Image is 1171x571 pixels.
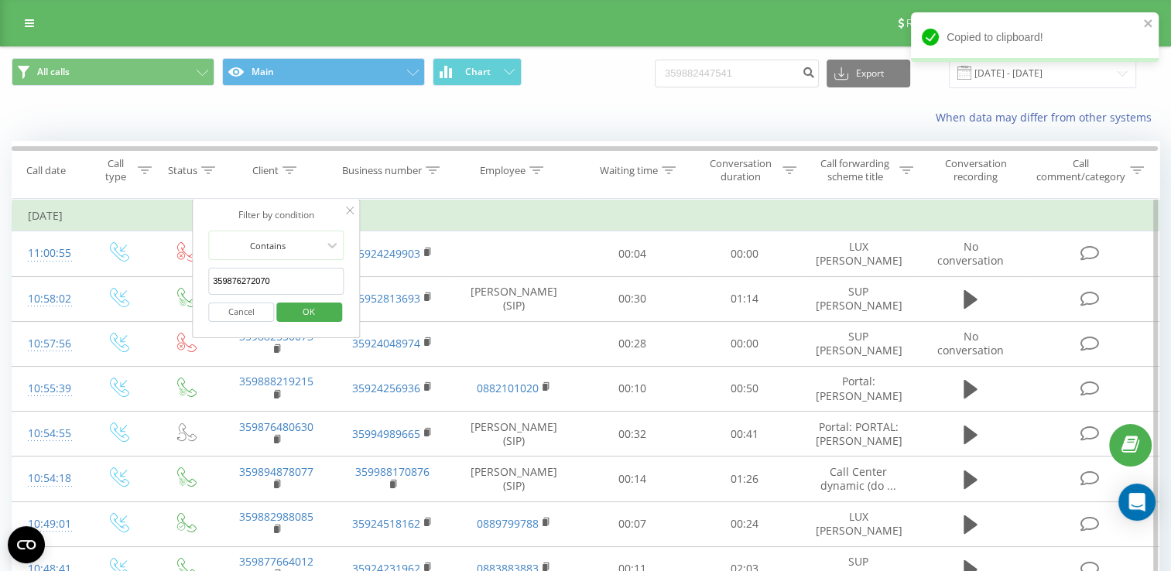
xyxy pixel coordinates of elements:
td: LUX [PERSON_NAME] [800,231,916,276]
a: 359876480630 [239,419,313,434]
div: 10:54:18 [28,463,68,494]
div: 10:54:55 [28,419,68,449]
div: Business number [342,164,422,177]
a: 359882988085 [239,509,313,524]
button: All calls [12,58,214,86]
td: 00:30 [577,276,689,321]
a: 0889799788 [477,516,539,531]
div: 10:49:01 [28,509,68,539]
button: Export [827,60,910,87]
a: 35924518162 [352,516,420,531]
td: [PERSON_NAME] (SIP) [451,276,577,321]
span: All calls [37,66,70,78]
button: Open CMP widget [8,526,45,563]
input: Search by number [655,60,819,87]
a: 359888219215 [239,374,313,388]
button: OK [276,303,342,322]
a: 0882101020 [477,381,539,395]
td: 00:32 [577,412,689,456]
a: When data may differ from other systems [936,110,1159,125]
td: [DATE] [12,200,1159,231]
div: Copied to clipboard! [911,12,1159,62]
div: Call comment/category [1036,157,1126,183]
div: Call date [26,164,66,177]
div: Call type [98,157,134,183]
div: 11:00:55 [28,238,68,268]
span: Call Center dynamic (do ... [820,464,896,493]
a: 359877664012 [239,554,313,569]
td: 00:00 [688,231,800,276]
div: Conversation duration [702,157,779,183]
td: 01:14 [688,276,800,321]
span: Portal: PORTAL: [PERSON_NAME] [816,419,902,448]
span: OK [287,299,330,323]
td: SUP [PERSON_NAME] [800,276,916,321]
button: Cancel [208,303,274,322]
span: Referral program [906,17,988,29]
div: Call forwarding scheme title [814,157,895,183]
td: 00:10 [577,366,689,411]
a: 359894878077 [239,464,313,479]
div: Employee [480,164,526,177]
td: 00:28 [577,321,689,366]
a: 35924256936 [352,381,420,395]
a: 35952813693 [352,291,420,306]
div: 10:58:02 [28,284,68,314]
div: Filter by condition [208,207,344,223]
a: 359988170876 [355,464,430,479]
td: 00:24 [688,501,800,546]
button: Main [222,58,425,86]
td: 00:07 [577,501,689,546]
td: [PERSON_NAME] (SIP) [451,456,577,501]
td: 01:26 [688,456,800,501]
input: Enter value [208,268,344,295]
td: 00:14 [577,456,689,501]
td: [PERSON_NAME] (SIP) [451,412,577,456]
td: 00:50 [688,366,800,411]
td: SUP [PERSON_NAME] [800,321,916,366]
td: 00:41 [688,412,800,456]
span: Chart [465,67,491,77]
td: LUX [PERSON_NAME] [800,501,916,546]
td: 00:00 [688,321,800,366]
div: 10:57:56 [28,329,68,359]
a: 35924249903 [352,246,420,261]
span: No conversation [937,239,1004,268]
td: 00:04 [577,231,689,276]
td: Portal: [PERSON_NAME] [800,366,916,411]
a: 35924048974 [352,336,420,350]
button: Chart [433,58,522,86]
a: 35994989665 [352,426,420,441]
span: No conversation [937,329,1004,357]
div: Open Intercom Messenger [1118,484,1156,521]
div: Waiting time [600,164,658,177]
div: 10:55:39 [28,374,68,404]
button: close [1143,17,1154,32]
div: Client [252,164,279,177]
div: Conversation recording [931,157,1021,183]
div: Status [168,164,197,177]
